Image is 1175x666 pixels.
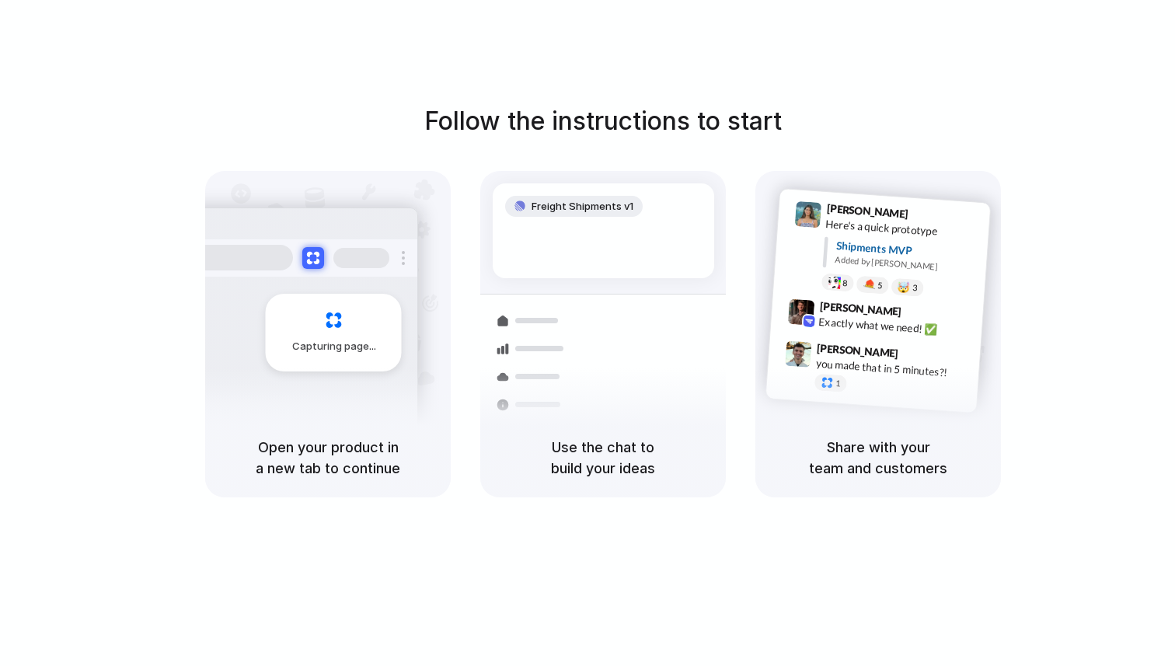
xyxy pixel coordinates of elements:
[817,339,899,361] span: [PERSON_NAME]
[825,215,981,242] div: Here's a quick prototype
[903,347,935,365] span: 9:47 AM
[912,283,918,291] span: 3
[774,437,982,479] h5: Share with your team and customers
[906,305,938,323] span: 9:42 AM
[424,103,782,140] h1: Follow the instructions to start
[835,253,978,276] div: Added by [PERSON_NAME]
[292,339,378,354] span: Capturing page
[815,355,971,382] div: you made that in 5 minutes?!
[835,379,841,388] span: 1
[826,200,908,222] span: [PERSON_NAME]
[913,207,945,225] span: 9:41 AM
[818,313,974,340] div: Exactly what we need! ✅
[877,281,883,289] span: 5
[819,297,901,319] span: [PERSON_NAME]
[898,281,911,293] div: 🤯
[842,278,848,287] span: 8
[835,237,979,263] div: Shipments MVP
[532,199,633,214] span: Freight Shipments v1
[499,437,707,479] h5: Use the chat to build your ideas
[224,437,432,479] h5: Open your product in a new tab to continue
